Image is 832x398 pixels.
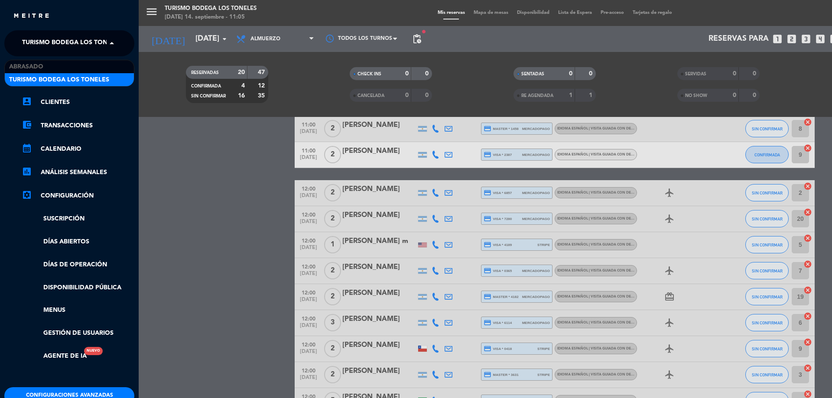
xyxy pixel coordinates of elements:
[22,214,134,224] a: Suscripción
[22,97,134,107] a: account_boxClientes
[9,75,109,85] span: Turismo Bodega Los Toneles
[22,283,134,293] a: Disponibilidad pública
[84,347,103,355] div: Nuevo
[22,190,32,200] i: settings_applications
[22,260,134,270] a: Días de Operación
[9,62,43,72] span: Abrasado
[22,305,134,315] a: Menus
[22,237,134,247] a: Días abiertos
[22,144,134,154] a: calendar_monthCalendario
[22,120,134,131] a: account_balance_walletTransacciones
[22,96,32,107] i: account_box
[22,351,87,361] a: Agente de IANuevo
[22,167,134,178] a: assessmentANÁLISIS SEMANALES
[22,191,134,201] a: Configuración
[22,328,134,338] a: Gestión de usuarios
[22,143,32,153] i: calendar_month
[22,34,122,52] span: Turismo Bodega Los Toneles
[13,13,50,19] img: MEITRE
[22,120,32,130] i: account_balance_wallet
[22,166,32,177] i: assessment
